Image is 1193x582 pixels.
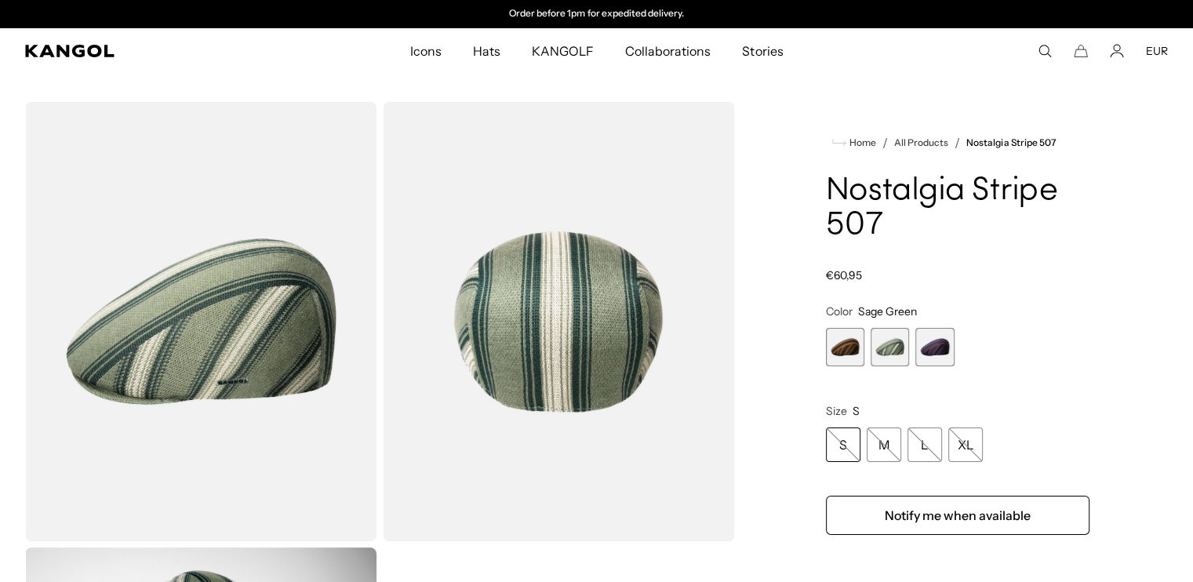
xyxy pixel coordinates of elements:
a: Hats [457,28,516,74]
button: EUR [1146,44,1168,58]
h1: Nostalgia Stripe 507 [826,174,1089,243]
span: Sage Green [858,304,917,318]
a: KANGOLF [516,28,609,74]
nav: breadcrumbs [826,133,1089,152]
span: KANGOLF [532,28,594,74]
div: 1 of 3 [826,328,864,366]
span: Home [846,137,876,148]
button: Notify me when available [826,496,1089,535]
span: Stories [742,28,783,74]
a: Kangol [25,45,271,57]
a: Home [832,136,876,150]
p: Order before 1pm for expedited delivery. [509,8,684,20]
span: Hats [473,28,500,74]
slideshow-component: Announcement bar [435,8,758,20]
div: 2 of 3 [871,328,909,366]
li: / [876,133,888,152]
span: Icons [409,28,441,74]
a: Stories [726,28,798,74]
li: / [948,133,960,152]
div: M [867,427,901,462]
div: 2 of 2 [435,8,758,20]
label: Black [826,328,864,366]
span: S [853,404,860,418]
div: L [907,427,942,462]
span: Size [826,404,847,418]
div: XL [948,427,983,462]
div: 3 of 3 [915,328,954,366]
span: Color [826,304,853,318]
label: Hazy Indigo [915,328,954,366]
a: Icons [394,28,456,74]
img: color-sage-green [383,102,734,541]
label: Sage Green [871,328,909,366]
a: All Products [894,137,948,148]
a: Collaborations [609,28,726,74]
a: Nostalgia Stripe 507 [966,137,1057,148]
div: Announcement [435,8,758,20]
summary: Search here [1038,44,1052,58]
div: S [826,427,860,462]
button: Cart [1074,44,1088,58]
span: Collaborations [625,28,711,74]
span: €60,95 [826,268,862,282]
a: Account [1110,44,1124,58]
img: color-sage-green [25,102,376,541]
